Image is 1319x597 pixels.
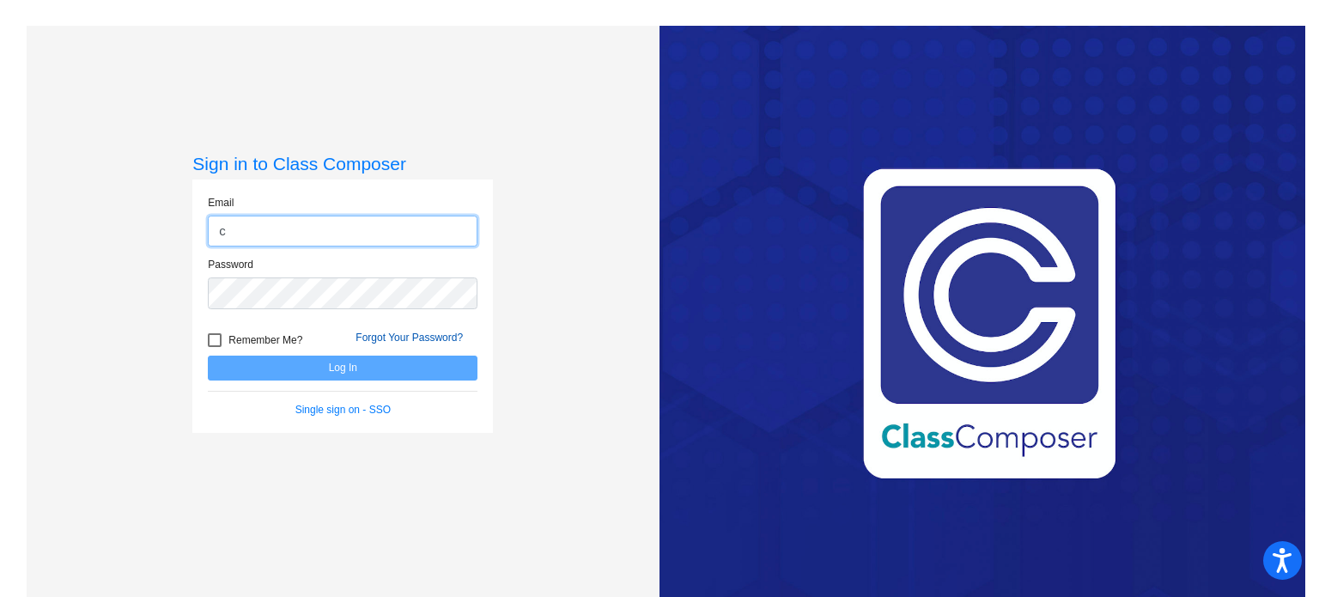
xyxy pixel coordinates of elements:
[208,257,253,272] label: Password
[356,332,463,344] a: Forgot Your Password?
[192,153,493,174] h3: Sign in to Class Composer
[228,330,302,350] span: Remember Me?
[295,404,391,416] a: Single sign on - SSO
[208,356,477,381] button: Log In
[208,195,234,210] label: Email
